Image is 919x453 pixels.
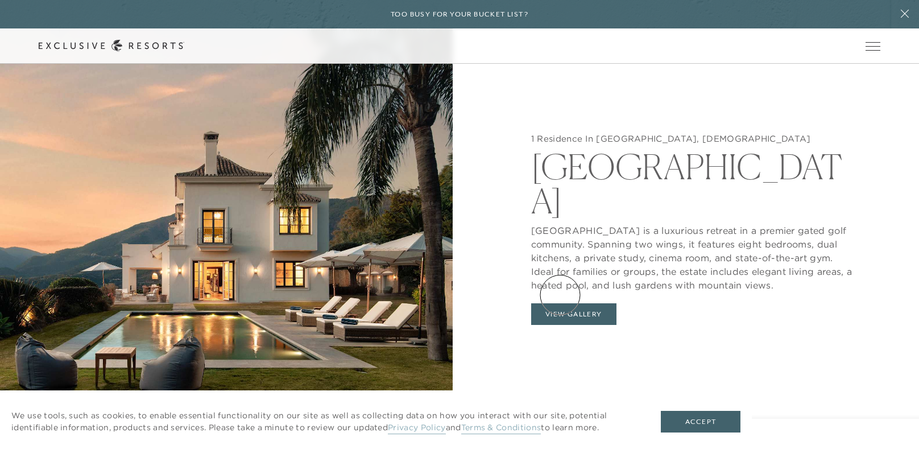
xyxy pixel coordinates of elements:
h6: Too busy for your bucket list? [391,9,528,20]
p: We use tools, such as cookies, to enable essential functionality on our site as well as collectin... [11,410,638,434]
button: Accept [661,411,740,433]
h5: 1 Residence In [GEOGRAPHIC_DATA], [DEMOGRAPHIC_DATA] [531,133,854,145]
p: [GEOGRAPHIC_DATA] is a luxurious retreat in a premier gated golf community. Spanning two wings, i... [531,218,854,292]
h2: [GEOGRAPHIC_DATA] [531,144,854,218]
button: Open navigation [866,42,880,50]
a: Terms & Conditions [461,422,541,434]
button: View Gallery [531,303,616,325]
a: Privacy Policy [388,422,445,434]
